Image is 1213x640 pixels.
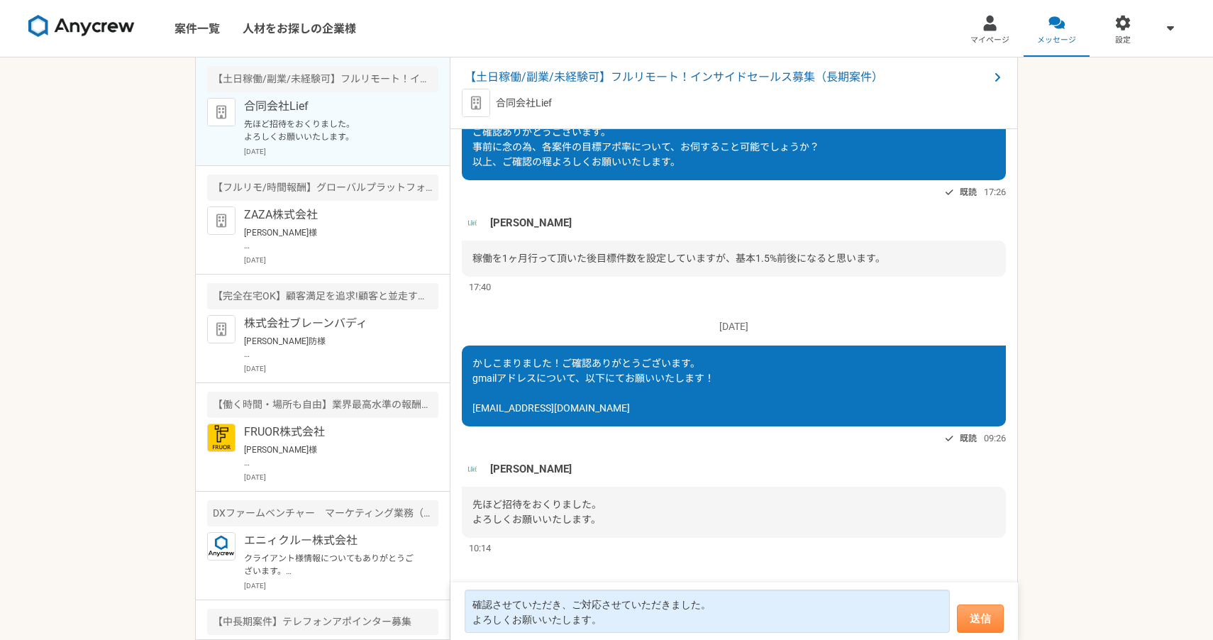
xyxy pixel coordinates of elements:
[244,315,419,332] p: 株式会社ブレーンバディ
[244,472,438,482] p: [DATE]
[207,98,236,126] img: default_org_logo-42cde973f59100197ec2c8e796e4974ac8490bb5b08a0eb061ff975e4574aa76.png
[462,89,490,117] img: default_org_logo-42cde973f59100197ec2c8e796e4974ac8490bb5b08a0eb061ff975e4574aa76.png
[462,212,483,233] img: unnamed.png
[244,146,438,157] p: [DATE]
[207,424,236,452] img: FRUOR%E3%83%AD%E3%82%B3%E3%82%99.png
[472,499,602,525] span: 先ほど招待をおくりました。 よろしくお願いいたします。
[490,215,572,231] span: [PERSON_NAME]
[469,541,491,555] span: 10:14
[490,461,572,477] span: [PERSON_NAME]
[207,66,438,92] div: 【土日稼働/副業/未経験可】フルリモート！インサイドセールス募集（長期案件）
[28,15,135,38] img: 8DqYSo04kwAAAAASUVORK5CYII=
[469,280,491,294] span: 17:40
[244,98,419,115] p: 合同会社Lief
[462,458,483,480] img: unnamed.png
[244,424,419,441] p: FRUOR株式会社
[207,500,438,526] div: DXファームベンチャー マーケティング業務（クリエイティブと施策実施サポート）
[244,335,419,360] p: [PERSON_NAME]防様 この度は数ある企業の中から弊社求人にご応募いただき誠にありがとうございます。 ブレーンバディ採用担当です。 誠に残念ではございますが、今回はご期待に添えない結果と...
[244,363,438,374] p: [DATE]
[207,206,236,235] img: default_org_logo-42cde973f59100197ec2c8e796e4974ac8490bb5b08a0eb061ff975e4574aa76.png
[207,315,236,343] img: default_org_logo-42cde973f59100197ec2c8e796e4974ac8490bb5b08a0eb061ff975e4574aa76.png
[1037,35,1076,46] span: メッセージ
[207,609,438,635] div: 【中長期案件】テレフォンアポインター募集
[244,443,419,469] p: [PERSON_NAME]様 お世話になります。[PERSON_NAME]防です。 ご連絡ありがとうございます。 日程について、以下にて調整させていただきました。 [DATE] 17:00 - ...
[960,430,977,447] span: 既読
[465,69,989,86] span: 【土日稼働/副業/未経験可】フルリモート！インサイドセールス募集（長期案件）
[472,253,885,264] span: 稼働を1ヶ月行って頂いた後目標件数を設定していますが、基本1.5%前後になると思います。
[465,590,950,633] textarea: 確認させていただき、ご対応させていただきました。 よろしくお願いいたします。
[244,226,419,252] p: [PERSON_NAME]様 お世話になっております。[PERSON_NAME]防です。 リンクの送付ありがとうございます。 こちらこそお話しできること楽しみにしております。 [PERSON_N...
[207,175,438,201] div: 【フルリモ/時間報酬】グローバルプラットフォームのカスタマーサクセス急募！
[957,605,1004,633] button: 送信
[984,185,1006,199] span: 17:26
[472,358,714,414] span: かしこまりました！ご確認ありがとうございます。 gmailアドレスについて、以下にてお願いいたします！ [EMAIL_ADDRESS][DOMAIN_NAME]
[207,392,438,418] div: 【働く時間・場所も自由】業界最高水準の報酬率を誇るキャリアアドバイザーを募集！
[244,532,419,549] p: エニィクルー株式会社
[960,184,977,201] span: 既読
[244,255,438,265] p: [DATE]
[970,35,1009,46] span: マイページ
[462,319,1006,334] p: [DATE]
[244,552,419,578] p: クライアント様情報についてもありがとうございます。 また動きございましたらご連絡お待ちしております。
[207,283,438,309] div: 【完全在宅OK】顧客満足を追求!顧客と並走するCS募集!
[496,96,552,111] p: 合同会社Lief
[472,126,819,167] span: ご確認ありがとうございます。 事前に念の為、各案件の目標アポ率について、お伺すること可能でしょうか？ 以上、ご確認の程よろしくお願いいたします。
[244,580,438,591] p: [DATE]
[207,532,236,561] img: logo_text_blue_01.png
[1115,35,1131,46] span: 設定
[244,118,419,143] p: 先ほど招待をおくりました。 よろしくお願いいたします。
[244,206,419,224] p: ZAZA株式会社
[984,431,1006,445] span: 09:26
